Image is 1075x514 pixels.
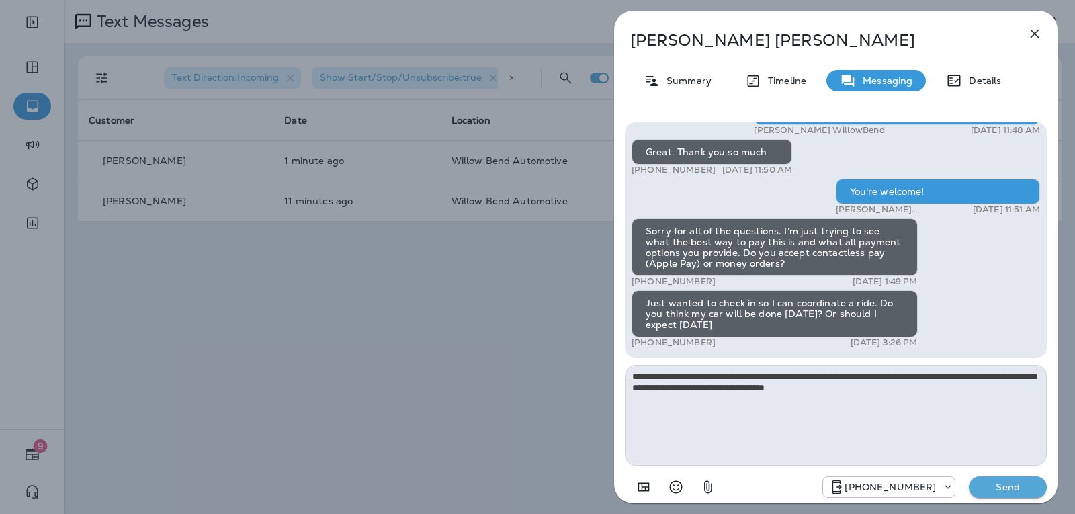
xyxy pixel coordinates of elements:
p: [DATE] 11:48 AM [971,125,1040,136]
p: Details [962,75,1001,86]
button: Select an emoji [662,474,689,501]
button: Send [969,476,1047,498]
div: Just wanted to check in so I can coordinate a ride. Do you think my car will be done [DATE]? Or s... [632,290,918,337]
p: [DATE] 11:50 AM [722,165,792,175]
p: [PERSON_NAME] WillowBend [754,125,884,136]
div: +1 (813) 497-4455 [823,479,955,495]
p: [DATE] 1:49 PM [853,276,918,287]
p: Messaging [856,75,912,86]
div: Great. Thank you so much [632,139,792,165]
p: [PHONE_NUMBER] [632,337,716,348]
p: Summary [660,75,712,86]
p: [PHONE_NUMBER] [632,276,716,287]
p: [PHONE_NUMBER] [845,482,936,492]
div: Sorry for all of the questions. I'm just trying to see what the best way to pay this is and what ... [632,218,918,276]
p: [DATE] 11:51 AM [973,204,1040,215]
p: [PERSON_NAME] WillowBend [836,204,959,215]
p: Timeline [761,75,806,86]
div: You're welcome! [836,179,1040,204]
button: Add in a premade template [630,474,657,501]
p: Send [980,481,1036,493]
p: [DATE] 3:26 PM [851,337,918,348]
p: [PHONE_NUMBER] [632,165,716,175]
p: [PERSON_NAME] [PERSON_NAME] [630,31,997,50]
